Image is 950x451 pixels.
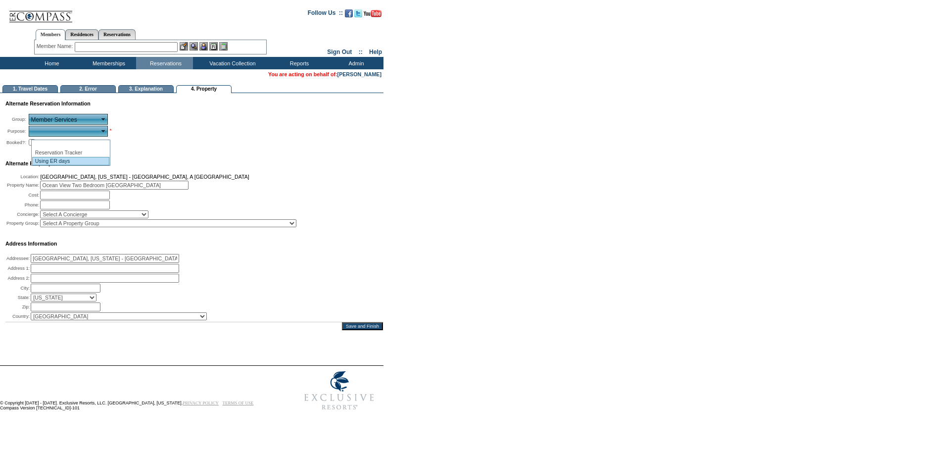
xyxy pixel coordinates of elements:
td: Admin [327,57,383,69]
input: Save and Finish [342,322,383,330]
strong: Address Information [5,241,57,247]
td: Phone: [6,200,39,209]
strong: Alternate Property Information [5,160,82,166]
td: Address 1: [6,264,30,273]
span: You are acting on behalf of: [268,71,381,77]
div: Member Name: [37,42,75,50]
img: Become our fan on Facebook [345,9,353,17]
span: :: [359,49,363,55]
td: 3. Explanation [118,85,174,93]
td: Home [22,57,79,69]
td: Property Name: [6,181,39,190]
li: Using ER days [32,157,109,165]
td: Booked?: [6,138,26,147]
td: Reservations [136,57,193,69]
img: Exclusive Resorts [295,366,383,415]
td: [GEOGRAPHIC_DATA], [US_STATE] - [GEOGRAPHIC_DATA], A [GEOGRAPHIC_DATA] [40,174,296,180]
a: Become our fan on Facebook [345,12,353,18]
a: select [100,114,108,125]
td: Follow Us :: [308,8,343,20]
li: Reservation Tracker [32,149,109,157]
td: Vacation Collection [193,57,270,69]
img: Subscribe to our YouTube Channel [364,10,381,17]
td: Property Group: [6,219,39,227]
a: Follow us on Twitter [354,12,362,18]
td: Address 2: [6,274,30,283]
a: Residences [65,29,98,40]
td: City: [6,284,30,293]
a: Reservations [98,29,136,40]
a: Help [369,49,382,55]
a: PRIVACY POLICY [183,401,219,405]
img: Reservations [209,42,218,50]
a: Sign Out [327,49,352,55]
td: 2. Error [60,85,116,93]
img: Follow us on Twitter [354,9,362,17]
a: [PERSON_NAME] [337,71,381,77]
td: Memberships [79,57,136,69]
td: 1. Travel Dates [2,85,58,93]
td: State: [6,294,30,301]
a: TERMS OF USE [223,401,254,405]
td: Group: [6,114,26,125]
a: Subscribe to our YouTube Channel [364,12,381,18]
td: Reports [270,57,327,69]
td: Addressee: [6,254,30,263]
td: Country: [6,312,30,320]
td: Location: [6,174,39,180]
td: 4. Property [176,85,232,93]
td: Purpose: [6,126,26,137]
strong: Alternate Reservation Information [5,100,91,106]
img: Impersonate [199,42,208,50]
img: b_calculator.gif [219,42,228,50]
img: b_edit.gif [180,42,188,50]
img: View [190,42,198,50]
td: Cost: [6,191,39,200]
a: select [100,126,108,137]
td: Concierge: [6,210,39,218]
a: Members [36,29,66,40]
img: Compass Home [8,2,73,23]
td: Zip: [6,302,30,311]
